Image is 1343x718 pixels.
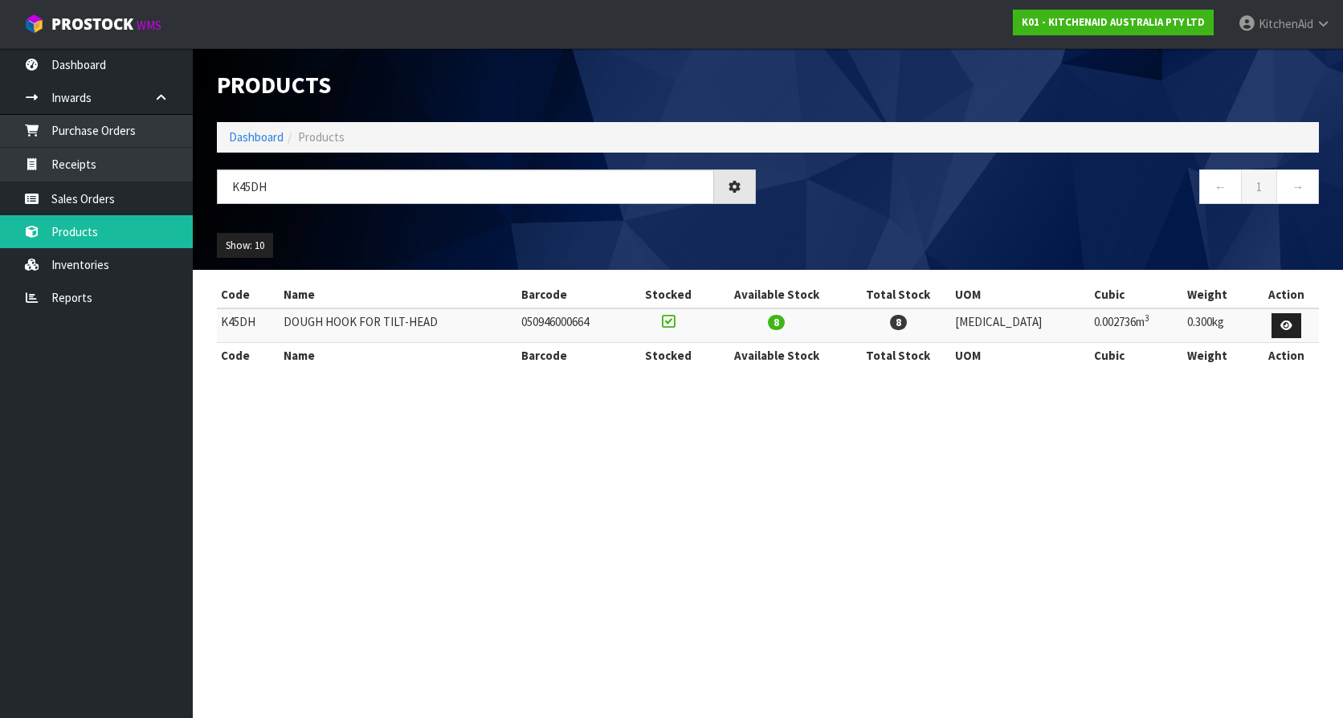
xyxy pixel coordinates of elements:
a: 1 [1241,169,1277,204]
span: 8 [768,315,785,330]
span: 8 [890,315,907,330]
td: 0.300kg [1183,308,1254,343]
th: UOM [951,282,1090,308]
th: Cubic [1090,282,1183,308]
th: Cubic [1090,343,1183,369]
th: Name [280,282,517,308]
span: KitchenAid [1259,16,1313,31]
th: Stocked [628,282,708,308]
th: Barcode [517,343,628,369]
th: Available Stock [708,343,845,369]
td: K45DH [217,308,280,343]
span: ProStock [51,14,133,35]
img: cube-alt.png [24,14,44,34]
button: Show: 10 [217,233,273,259]
nav: Page navigation [780,169,1319,209]
input: Search products [217,169,714,204]
th: Available Stock [708,282,845,308]
td: 050946000664 [517,308,628,343]
th: Action [1254,343,1319,369]
th: Code [217,343,280,369]
th: UOM [951,343,1090,369]
td: [MEDICAL_DATA] [951,308,1090,343]
th: Weight [1183,343,1254,369]
h1: Products [217,72,756,98]
span: Products [298,129,345,145]
th: Total Stock [845,343,951,369]
th: Code [217,282,280,308]
strong: K01 - KITCHENAID AUSTRALIA PTY LTD [1022,15,1205,29]
a: Dashboard [229,129,284,145]
sup: 3 [1145,312,1149,324]
th: Stocked [628,343,708,369]
td: 0.002736m [1090,308,1183,343]
td: DOUGH HOOK FOR TILT-HEAD [280,308,517,343]
th: Name [280,343,517,369]
th: Weight [1183,282,1254,308]
th: Action [1254,282,1319,308]
a: → [1276,169,1319,204]
a: ← [1199,169,1242,204]
th: Barcode [517,282,628,308]
small: WMS [137,18,161,33]
th: Total Stock [845,282,951,308]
